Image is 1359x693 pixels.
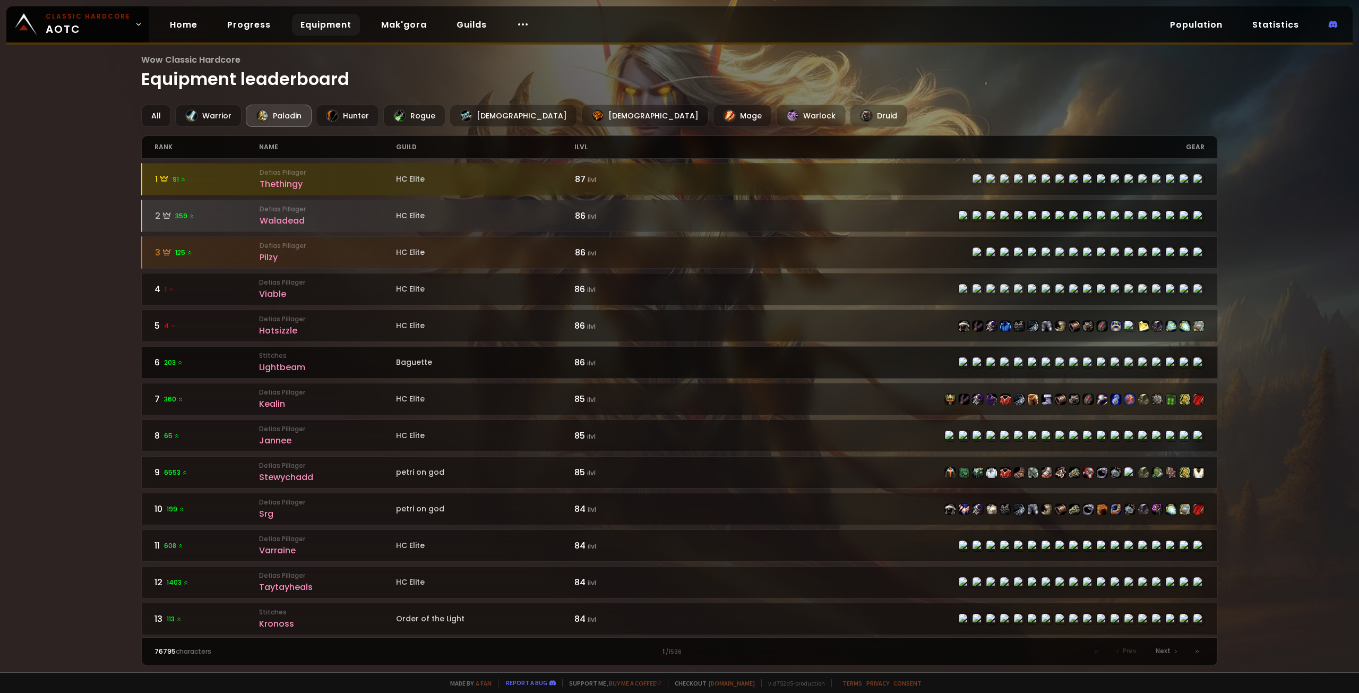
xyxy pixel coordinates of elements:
div: Taytayheals [259,580,395,594]
a: [DOMAIN_NAME] [709,679,755,687]
span: 113 [167,614,182,624]
div: [DEMOGRAPHIC_DATA] [581,105,709,127]
a: Report a bug [506,679,547,687]
a: Home [161,14,206,36]
img: item-14553 [1014,467,1025,478]
div: 85 [574,392,679,406]
div: 84 [574,539,679,552]
img: item-21667 [1028,394,1038,405]
img: item-22427 [1042,321,1052,331]
div: rank [154,136,260,158]
div: All [141,105,171,127]
div: Baguette [396,357,574,368]
a: 13113 StitchesKronossOrder of the Light84 ilvlitem-22428item-23036item-22429item-859item-22425ite... [141,603,1218,635]
small: ilvl [588,175,596,184]
img: item-19890 [1152,467,1163,478]
img: item-20264 [1069,504,1080,515]
span: 4 [164,321,176,331]
img: item-22428 [945,504,956,515]
div: Stewychadd [259,470,395,484]
div: 4 [154,283,260,296]
a: Population [1162,14,1231,36]
div: 84 [574,612,679,626]
div: Warlock [776,105,846,127]
small: ilvl [587,285,596,294]
div: Kronoss [259,617,395,630]
img: item-23201 [1180,467,1190,478]
div: Pilzy [260,251,396,264]
div: 86 [575,246,680,259]
div: Warrior [175,105,242,127]
span: Checkout [668,679,755,687]
div: 86 [574,319,679,332]
img: item-16954 [1028,467,1038,478]
a: a fan [476,679,492,687]
span: Support me, [562,679,661,687]
img: item-18510 [1138,394,1149,405]
small: Classic Hardcore [46,12,131,21]
img: item-5976 [1193,467,1204,478]
a: Guilds [448,14,495,36]
div: 11 [154,539,260,552]
small: ilvl [588,212,596,221]
a: Equipment [292,14,360,36]
div: HC Elite [396,320,574,331]
div: HC Elite [396,210,574,221]
div: 1 [155,173,260,186]
a: Privacy [866,679,889,687]
small: Defias Pillager [259,278,395,287]
small: ilvl [588,578,596,587]
img: item-22425 [1000,504,1011,515]
div: petri on god [396,503,574,515]
img: item-22424 [1069,321,1080,331]
small: ilvl [588,542,596,551]
small: Defias Pillager [259,388,395,397]
div: Lightbeam [259,361,395,374]
img: item-16058 [1097,467,1107,478]
div: 8 [154,429,260,442]
img: item-22431 [1014,394,1025,405]
div: [DEMOGRAPHIC_DATA] [450,105,577,127]
small: Stitches [259,351,395,361]
div: 7 [154,392,260,406]
img: item-22431 [1028,321,1038,331]
h1: Equipment leaderboard [141,53,1218,92]
small: Defias Pillager [259,424,395,434]
div: Rogue [383,105,445,127]
small: ilvl [587,358,596,367]
div: Order of the Light [396,613,574,624]
div: 5 [154,319,260,332]
a: 3125 Defias PillagerPilzyHC Elite86 ilvlitem-22428item-21712item-22429item-22425item-22431item-22... [141,236,1218,269]
div: HC Elite [396,540,574,551]
img: item-23006 [1193,321,1204,331]
span: Next [1156,646,1171,656]
div: 12 [154,576,260,589]
div: 86 [574,356,679,369]
span: 608 [164,541,184,551]
small: Defias Pillager [260,204,396,214]
small: Stitches [259,608,395,617]
img: item-2576 [986,467,997,478]
div: petri on god [396,467,574,478]
small: ilvl [587,432,596,441]
small: ilvl [588,249,596,258]
div: HC Elite [396,393,574,405]
div: characters [154,647,417,656]
div: 86 [574,283,679,296]
span: 199 [167,504,185,514]
img: item-19140 [1083,467,1094,478]
small: ilvl [588,615,596,624]
span: 1403 [167,578,189,587]
img: item-23056 [1166,321,1176,331]
a: 96553 Defias PillagerStewychaddpetri on god85 ilvlitem-16955item-21507item-18810item-2576item-191... [141,456,1218,489]
a: Statistics [1244,14,1308,36]
span: 360 [164,395,184,404]
img: item-21210 [1097,504,1107,515]
img: item-23201 [1180,394,1190,405]
img: item-21620 [1097,321,1107,331]
img: item-19145 [1000,467,1011,478]
img: item-22424 [1055,394,1066,405]
span: 1 [165,285,174,294]
div: Mage [713,105,772,127]
img: item-16951 [1055,467,1066,478]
